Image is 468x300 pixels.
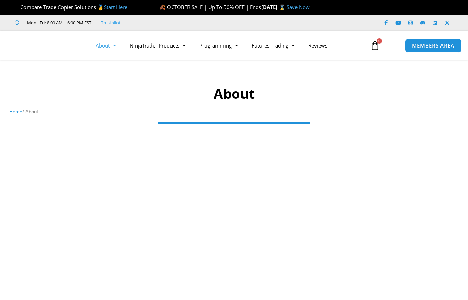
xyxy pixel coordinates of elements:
strong: [DATE] ⌛ [261,4,287,11]
a: Trustpilot [101,19,121,27]
nav: Breadcrumb [9,107,459,116]
img: 🏆 [15,5,20,10]
a: Futures Trading [245,38,302,53]
a: Programming [193,38,245,53]
a: Home [9,108,22,115]
span: 🍂 OCTOBER SALE | Up To 50% OFF | Ends [159,4,261,11]
a: Save Now [287,4,310,11]
span: Compare Trade Copier Solutions 🥇 [15,4,127,11]
span: MEMBERS AREA [412,43,454,48]
a: About [89,38,123,53]
img: LogoAI | Affordable Indicators – NinjaTrader [10,33,83,58]
span: Mon - Fri: 8:00 AM – 6:00 PM EST [25,19,91,27]
a: Start Here [104,4,127,11]
a: Reviews [302,38,334,53]
a: MEMBERS AREA [405,39,462,53]
h1: About [9,84,459,103]
a: NinjaTrader Products [123,38,193,53]
a: 0 [360,36,390,55]
span: 0 [377,38,382,44]
nav: Menu [89,38,365,53]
